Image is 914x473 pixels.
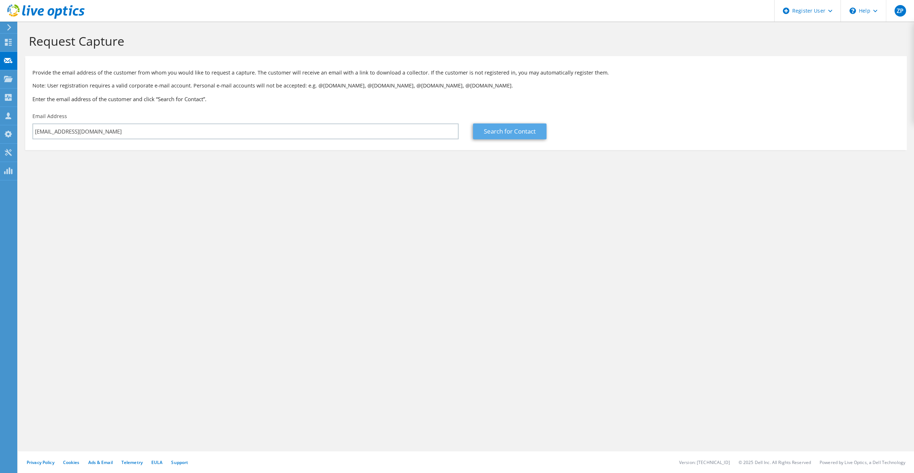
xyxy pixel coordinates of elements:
[63,459,80,465] a: Cookies
[32,82,900,90] p: Note: User registration requires a valid corporate e-mail account. Personal e-mail accounts will ...
[151,459,162,465] a: EULA
[820,459,905,465] li: Powered by Live Optics, a Dell Technology
[27,459,54,465] a: Privacy Policy
[32,113,67,120] label: Email Address
[895,5,906,17] span: ZP
[739,459,811,465] li: © 2025 Dell Inc. All Rights Reserved
[32,69,900,77] p: Provide the email address of the customer from whom you would like to request a capture. The cust...
[32,95,900,103] h3: Enter the email address of the customer and click “Search for Contact”.
[88,459,113,465] a: Ads & Email
[29,33,900,49] h1: Request Capture
[850,8,856,14] svg: \n
[171,459,188,465] a: Support
[679,459,730,465] li: Version: [TECHNICAL_ID]
[121,459,143,465] a: Telemetry
[473,123,547,139] a: Search for Contact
